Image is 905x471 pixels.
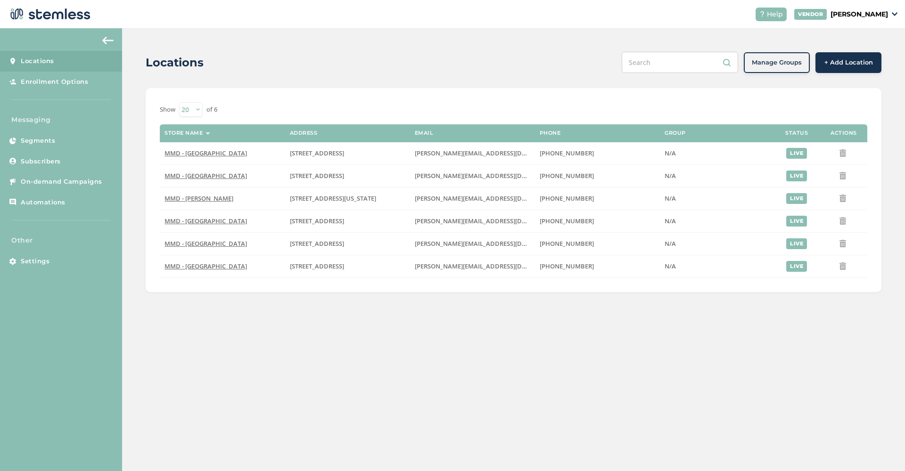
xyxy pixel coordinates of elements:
span: [PHONE_NUMBER] [540,149,594,157]
div: live [786,261,807,272]
iframe: Chat Widget [858,426,905,471]
span: [PERSON_NAME][EMAIL_ADDRESS][DOMAIN_NAME] [415,239,566,248]
label: 1764 Broadway [290,262,405,270]
span: On-demand Campaigns [21,177,102,187]
span: [PHONE_NUMBER] [540,262,594,270]
span: [PERSON_NAME][EMAIL_ADDRESS][DOMAIN_NAME] [415,217,566,225]
p: [PERSON_NAME] [831,9,888,19]
label: MMD - North Hollywood [165,217,280,225]
span: [PERSON_NAME][EMAIL_ADDRESS][DOMAIN_NAME] [415,149,566,157]
span: MMD - [GEOGRAPHIC_DATA] [165,149,247,157]
span: [PHONE_NUMBER] [540,171,594,180]
label: 4720 Vineland Avenue [290,217,405,225]
span: [STREET_ADDRESS] [290,217,344,225]
span: Help [767,9,783,19]
label: Phone [540,130,561,136]
label: ilana.d@mmdshops.com [415,240,530,248]
label: MMD - Hollywood [165,172,280,180]
label: Address [290,130,318,136]
span: Subscribers [21,157,61,166]
span: [PERSON_NAME][EMAIL_ADDRESS][DOMAIN_NAME] [415,194,566,203]
img: icon_down-arrow-small-66adaf34.svg [892,12,897,16]
div: live [786,171,807,181]
span: MMD - [GEOGRAPHIC_DATA] [165,217,247,225]
span: [STREET_ADDRESS] [290,262,344,270]
label: MMD - Marina Del Rey [165,195,280,203]
img: icon-arrow-back-accent-c549486e.svg [102,37,114,44]
span: MMD - [GEOGRAPHIC_DATA] [165,239,247,248]
span: Manage Groups [752,58,802,67]
h2: Locations [146,54,204,71]
span: [PHONE_NUMBER] [540,239,594,248]
label: Store name [165,130,203,136]
label: (818) 439-8484 [540,262,655,270]
label: (818) 439-8484 [540,172,655,180]
label: MMD - Redwood City [165,262,280,270]
div: live [786,238,807,249]
span: [PERSON_NAME][EMAIL_ADDRESS][DOMAIN_NAME] [415,171,566,180]
div: live [786,148,807,159]
img: logo-dark-0685b13c.svg [8,5,90,24]
span: [PHONE_NUMBER] [540,194,594,203]
span: MMD - [PERSON_NAME] [165,194,233,203]
label: Show [160,105,175,114]
label: ilana.d@mmdshops.com [415,217,530,225]
label: N/A [665,240,768,248]
span: [PERSON_NAME][EMAIL_ADDRESS][DOMAIN_NAME] [415,262,566,270]
label: N/A [665,149,768,157]
label: ilana.d@mmdshops.com [415,262,530,270]
label: of 6 [206,105,217,114]
span: Segments [21,136,55,146]
div: live [786,216,807,227]
span: [PHONE_NUMBER] [540,217,594,225]
span: [STREET_ADDRESS] [290,149,344,157]
span: Settings [21,257,49,266]
label: N/A [665,262,768,270]
span: MMD - [GEOGRAPHIC_DATA] [165,262,247,270]
label: N/A [665,172,768,180]
label: (818) 439-8484 [540,195,655,203]
span: [STREET_ADDRESS][US_STATE] [290,194,376,203]
label: (818) 439-8484 [540,240,655,248]
label: 655 Newark Avenue [290,149,405,157]
input: Search [622,52,738,73]
span: Enrollment Options [21,77,88,87]
label: 1901 Atlantic Avenue [290,240,405,248]
span: Automations [21,198,66,207]
label: ilana.d@mmdshops.com [415,149,530,157]
label: Status [785,130,808,136]
th: Actions [820,124,867,142]
span: MMD - [GEOGRAPHIC_DATA] [165,171,247,180]
button: + Add Location [815,52,881,73]
button: Manage Groups [744,52,810,73]
label: N/A [665,217,768,225]
div: live [786,193,807,204]
label: MMD - Long Beach [165,240,280,248]
span: [STREET_ADDRESS] [290,171,344,180]
img: icon-sort-1e1d7615.svg [206,132,210,135]
label: Group [665,130,686,136]
div: VENDOR [794,9,827,20]
label: N/A [665,195,768,203]
label: Email [415,130,434,136]
label: 1515 North Cahuenga Boulevard [290,172,405,180]
span: + Add Location [824,58,873,67]
span: Locations [21,57,54,66]
span: [STREET_ADDRESS] [290,239,344,248]
label: (818) 439-8484 [540,217,655,225]
label: ilana.d@mmdshops.com [415,172,530,180]
label: 13356 Washington Boulevard [290,195,405,203]
label: MMD - Jersey City [165,149,280,157]
label: ilana.d@mmdshops.com [415,195,530,203]
img: icon-help-white-03924b79.svg [759,11,765,17]
label: (818) 439-8484 [540,149,655,157]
